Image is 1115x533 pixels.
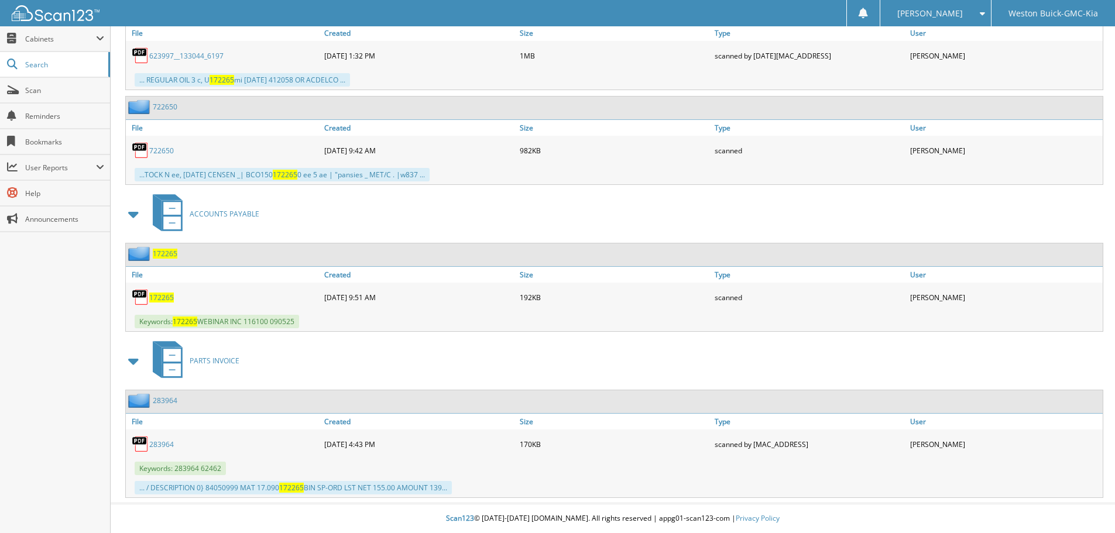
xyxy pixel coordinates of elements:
a: Created [321,120,517,136]
div: [DATE] 9:42 AM [321,139,517,162]
span: 172265 [279,483,304,493]
img: PDF.png [132,47,149,64]
span: Bookmarks [25,137,104,147]
a: User [907,25,1103,41]
span: Scan123 [446,513,474,523]
a: 283964 [149,439,174,449]
div: 170KB [517,432,712,456]
div: [PERSON_NAME] [907,139,1103,162]
a: 172265 [153,249,177,259]
div: ...TOCK N ee, [DATE] CENSEN _| BCO150 0 ee 5 ae | "pansies _ MET/C . |w837 ... [135,168,430,181]
a: PARTS INVOICE [146,338,239,384]
a: Type [712,25,907,41]
span: Keywords: WEBINAR INC 116100 090525 [135,315,299,328]
a: Size [517,120,712,136]
div: scanned by [MAC_ADDRESS] [712,432,907,456]
a: Type [712,267,907,283]
a: User [907,120,1103,136]
a: Created [321,25,517,41]
a: Created [321,414,517,429]
a: 283964 [153,396,177,405]
span: Cabinets [25,34,96,44]
a: Privacy Policy [736,513,780,523]
a: User [907,267,1103,283]
div: [DATE] 4:43 PM [321,432,517,456]
div: 192KB [517,286,712,309]
div: [PERSON_NAME] [907,432,1103,456]
div: ... / DESCRIPTION 0} 84050999 MAT 17.090 BIN SP-ORD LST NET 155.00 AMOUNT 139... [135,481,452,494]
span: 172265 [210,75,234,85]
div: [DATE] 1:32 PM [321,44,517,67]
img: folder2.png [128,99,153,114]
a: User [907,414,1103,429]
div: [PERSON_NAME] [907,286,1103,309]
span: Keywords: 283964 62462 [135,462,226,475]
span: ACCOUNTS PAYABLE [190,209,259,219]
span: Reminders [25,111,104,121]
a: Size [517,25,712,41]
img: scan123-logo-white.svg [12,5,100,21]
a: Created [321,267,517,283]
span: 172265 [273,170,297,180]
img: PDF.png [132,142,149,159]
a: Size [517,267,712,283]
a: 172265 [149,293,174,302]
a: File [126,25,321,41]
a: 722650 [153,102,177,112]
div: scanned by [DATE][MAC_ADDRESS] [712,44,907,67]
span: Scan [25,85,104,95]
span: Weston Buick-GMC-Kia [1008,10,1098,17]
div: 1MB [517,44,712,67]
div: 982KB [517,139,712,162]
div: © [DATE]-[DATE] [DOMAIN_NAME]. All rights reserved | appg01-scan123-com | [111,504,1115,533]
img: folder2.png [128,246,153,261]
a: Type [712,120,907,136]
a: 623997__133044_6197 [149,51,224,61]
a: File [126,267,321,283]
iframe: Chat Widget [1056,477,1115,533]
span: [PERSON_NAME] [897,10,963,17]
span: PARTS INVOICE [190,356,239,366]
img: folder2.png [128,393,153,408]
span: Announcements [25,214,104,224]
img: PDF.png [132,288,149,306]
a: 722650 [149,146,174,156]
div: [DATE] 9:51 AM [321,286,517,309]
img: PDF.png [132,435,149,453]
a: Size [517,414,712,429]
span: 172265 [173,317,197,326]
a: ACCOUNTS PAYABLE [146,191,259,237]
a: Type [712,414,907,429]
span: Help [25,188,104,198]
div: scanned [712,286,907,309]
span: User Reports [25,163,96,173]
div: scanned [712,139,907,162]
div: [PERSON_NAME] [907,44,1103,67]
a: File [126,414,321,429]
a: File [126,120,321,136]
span: Search [25,60,102,70]
div: ... REGULAR OIL 3 c, U mi [DATE] 412058 OR ACDELCO ... [135,73,350,87]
